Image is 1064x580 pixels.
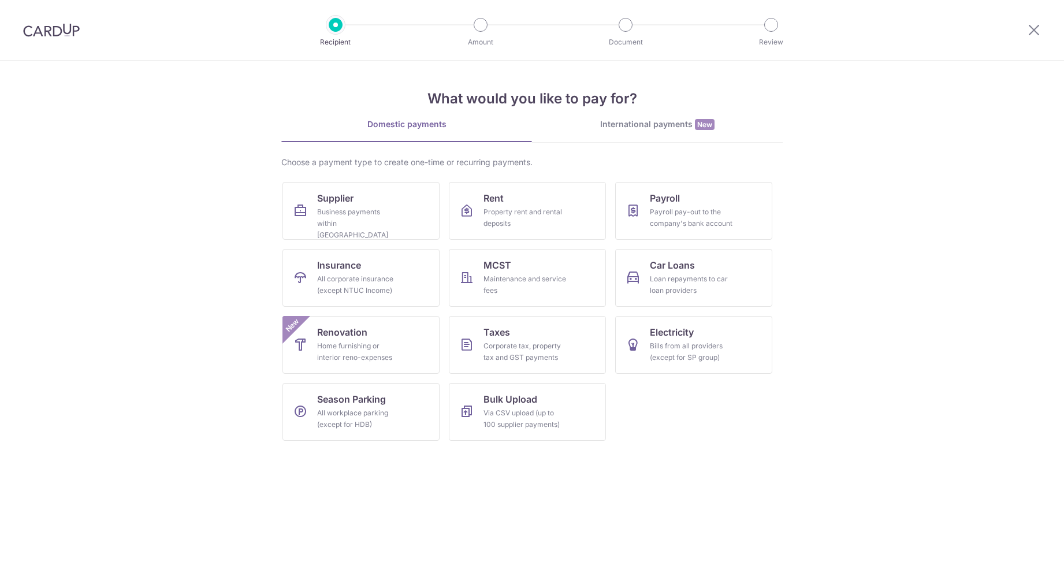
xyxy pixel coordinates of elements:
[293,36,378,48] p: Recipient
[532,118,783,131] div: International payments
[449,249,606,307] a: MCSTMaintenance and service fees
[317,407,400,430] div: All workplace parking (except for HDB)
[449,182,606,240] a: RentProperty rent and rental deposits
[317,273,400,296] div: All corporate insurance (except NTUC Income)
[650,325,694,339] span: Electricity
[282,249,440,307] a: InsuranceAll corporate insurance (except NTUC Income)
[483,191,504,205] span: Rent
[483,258,511,272] span: MCST
[728,36,814,48] p: Review
[650,206,733,229] div: Payroll pay-out to the company's bank account
[695,119,715,130] span: New
[650,258,695,272] span: Car Loans
[282,383,440,441] a: Season ParkingAll workplace parking (except for HDB)
[283,316,302,335] span: New
[483,392,537,406] span: Bulk Upload
[483,407,567,430] div: Via CSV upload (up to 100 supplier payments)
[317,206,400,241] div: Business payments within [GEOGRAPHIC_DATA]
[615,182,772,240] a: PayrollPayroll pay-out to the company's bank account
[317,258,361,272] span: Insurance
[317,392,386,406] span: Season Parking
[449,383,606,441] a: Bulk UploadVia CSV upload (up to 100 supplier payments)
[281,88,783,109] h4: What would you like to pay for?
[317,191,354,205] span: Supplier
[650,340,733,363] div: Bills from all providers (except for SP group)
[615,316,772,374] a: ElectricityBills from all providers (except for SP group)
[650,273,733,296] div: Loan repayments to car loan providers
[282,182,440,240] a: SupplierBusiness payments within [GEOGRAPHIC_DATA]
[615,249,772,307] a: Car LoansLoan repayments to car loan providers
[483,340,567,363] div: Corporate tax, property tax and GST payments
[282,316,440,374] a: RenovationHome furnishing or interior reno-expensesNew
[449,316,606,374] a: TaxesCorporate tax, property tax and GST payments
[281,118,532,130] div: Domestic payments
[438,36,523,48] p: Amount
[650,191,680,205] span: Payroll
[583,36,668,48] p: Document
[317,340,400,363] div: Home furnishing or interior reno-expenses
[23,23,80,37] img: CardUp
[483,325,510,339] span: Taxes
[483,206,567,229] div: Property rent and rental deposits
[317,325,367,339] span: Renovation
[483,273,567,296] div: Maintenance and service fees
[281,157,783,168] div: Choose a payment type to create one-time or recurring payments.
